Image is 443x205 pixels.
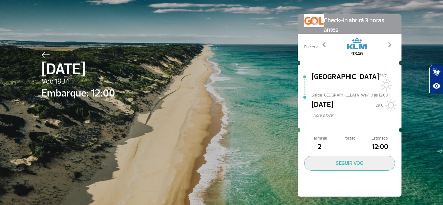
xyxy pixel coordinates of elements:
span: Terminal [304,135,334,142]
div: Plugin de acessibilidade da Hand Talk. [429,65,443,93]
span: 12:00 [365,142,395,153]
span: 9346 [347,50,367,58]
span: 29°C [376,103,384,108]
span: Estimado [365,135,395,142]
span: 2 [304,142,334,153]
img: Sol [379,79,392,92]
span: Embarque: 12:00 [42,85,115,101]
button: Abrir recursos assistivos. [429,79,443,93]
span: Voo 1934 [42,76,115,87]
span: [DATE] [312,99,333,112]
img: Sol [384,99,397,112]
span: [GEOGRAPHIC_DATA] [312,72,379,92]
button: SEGUIR VOO [304,156,395,171]
span: Sai de [GEOGRAPHIC_DATA] We/10 às 12:00* [312,92,401,97]
button: Abrir tradutor de língua de sinais. [429,65,443,79]
span: 26°C [379,73,387,78]
span: Portão [334,135,365,142]
span: Check-in abrirá 3 horas antes [324,14,395,35]
span: [DATE] [42,58,115,81]
span: Parceria: [304,44,319,50]
span: *Horáro local [312,112,401,119]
